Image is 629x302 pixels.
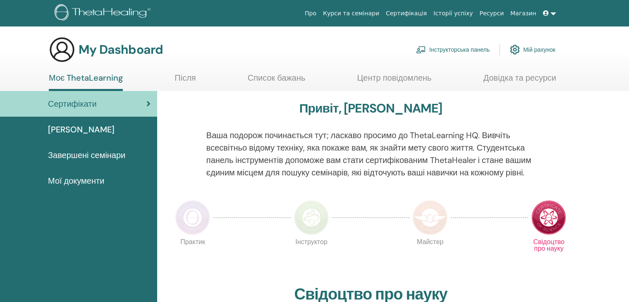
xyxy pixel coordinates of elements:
[299,101,442,116] h3: Привіт, [PERSON_NAME]
[175,239,210,273] p: Практик
[483,73,556,89] a: Довідка та ресурси
[49,36,75,63] img: generic-user-icon.jpg
[248,73,306,89] a: Список бажань
[294,239,329,273] p: Інструктор
[48,123,115,136] span: [PERSON_NAME]
[301,6,320,21] a: Про
[320,6,383,21] a: Курси та семінари
[48,149,125,161] span: Завершені семінари
[510,43,520,57] img: cog.svg
[79,42,163,57] h3: My Dashboard
[49,73,123,91] a: Моє ThetaLearning
[531,200,566,235] img: Certificate of Science
[416,46,426,53] img: chalkboard-teacher.svg
[507,6,539,21] a: Магазин
[413,200,447,235] img: Master
[383,6,430,21] a: Сертифікація
[206,129,536,179] p: Ваша подорож починається тут; ласкаво просимо до ThetaLearning HQ. Вивчіть всесвітньо відому техн...
[48,175,104,187] span: Мої документи
[476,6,507,21] a: Ресурси
[416,41,490,59] a: Інструкторська панель
[48,98,97,110] span: Сертифікати
[510,41,555,59] a: Мій рахунок
[430,6,476,21] a: Історії успіху
[175,200,210,235] img: Practitioner
[175,73,196,89] a: Після
[55,4,153,23] img: logo.png
[413,239,447,273] p: Майстер
[531,239,566,273] p: Свідоцтво про науку
[294,200,329,235] img: Instructor
[357,73,431,89] a: Центр повідомлень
